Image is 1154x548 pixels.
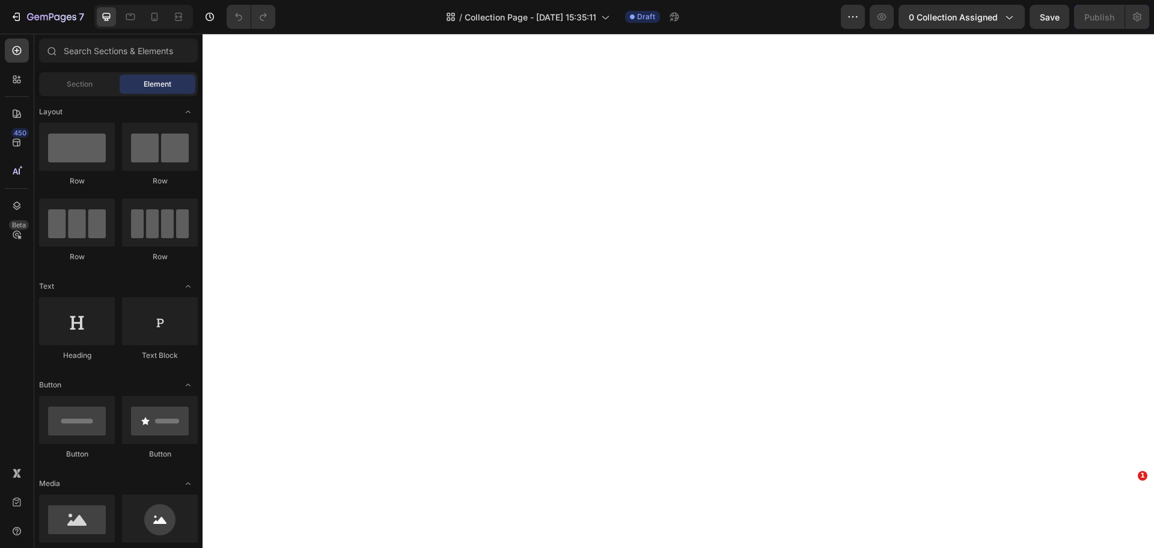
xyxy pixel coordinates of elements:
[122,350,198,361] div: Text Block
[39,106,63,117] span: Layout
[465,11,596,23] span: Collection Page - [DATE] 15:35:11
[39,38,198,63] input: Search Sections & Elements
[39,380,61,390] span: Button
[179,375,198,395] span: Toggle open
[5,5,90,29] button: 7
[899,5,1025,29] button: 0 collection assigned
[67,79,93,90] span: Section
[227,5,275,29] div: Undo/Redo
[459,11,462,23] span: /
[1113,489,1142,518] iframe: Intercom live chat
[39,251,115,262] div: Row
[179,277,198,296] span: Toggle open
[1040,12,1060,22] span: Save
[203,34,1154,548] iframe: Design area
[1030,5,1069,29] button: Save
[9,220,29,230] div: Beta
[179,102,198,122] span: Toggle open
[144,79,171,90] span: Element
[1084,11,1114,23] div: Publish
[39,281,54,292] span: Text
[179,474,198,493] span: Toggle open
[39,350,115,361] div: Heading
[122,251,198,262] div: Row
[11,128,29,138] div: 450
[79,10,84,24] p: 7
[637,11,655,22] span: Draft
[909,11,998,23] span: 0 collection assigned
[39,176,115,186] div: Row
[39,478,60,489] span: Media
[1138,471,1147,481] span: 1
[39,449,115,460] div: Button
[122,176,198,186] div: Row
[1074,5,1125,29] button: Publish
[122,449,198,460] div: Button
